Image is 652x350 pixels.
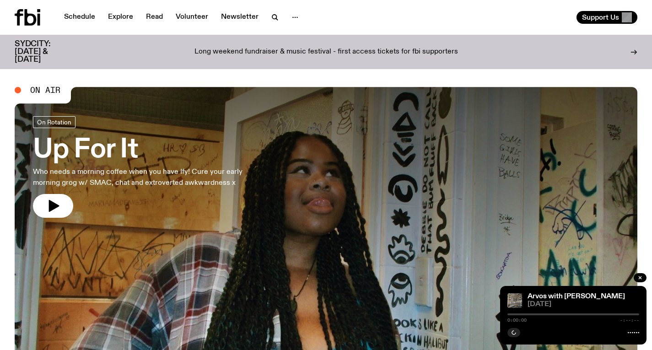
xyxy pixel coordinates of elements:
h3: SYDCITY: [DATE] & [DATE] [15,40,73,64]
a: Up For ItWho needs a morning coffee when you have Ify! Cure your early morning grog w/ SMAC, chat... [33,116,267,218]
a: Newsletter [216,11,264,24]
a: Volunteer [170,11,214,24]
p: Long weekend fundraiser & music festival - first access tickets for fbi supporters [194,48,458,56]
span: -:--:-- [620,318,639,323]
span: [DATE] [528,301,639,308]
img: A corner shot of the fbi music library [507,293,522,308]
p: Who needs a morning coffee when you have Ify! Cure your early morning grog w/ SMAC, chat and extr... [33,167,267,188]
h3: Up For It [33,137,267,163]
a: On Rotation [33,116,75,128]
button: Support Us [577,11,637,24]
span: On Rotation [37,118,71,125]
span: On Air [30,86,60,94]
a: Read [140,11,168,24]
span: Support Us [582,13,619,22]
span: 0:00:00 [507,318,527,323]
a: Schedule [59,11,101,24]
a: Explore [102,11,139,24]
a: Arvos with [PERSON_NAME] [528,293,625,300]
